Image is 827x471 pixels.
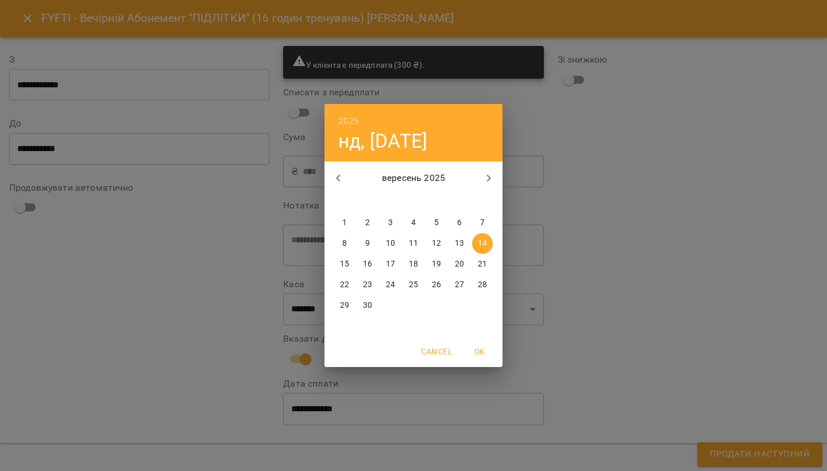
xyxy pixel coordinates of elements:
p: 12 [432,238,441,249]
button: 27 [449,275,470,295]
button: Cancel [416,341,457,362]
button: 2 [357,213,378,233]
p: 23 [363,279,372,291]
span: пт [426,195,447,207]
button: 28 [472,275,493,295]
p: 9 [365,238,370,249]
p: 19 [432,258,441,270]
button: 17 [380,254,401,275]
button: 5 [426,213,447,233]
button: OK [461,341,498,362]
span: чт [403,195,424,207]
button: 16 [357,254,378,275]
button: 14 [472,233,493,254]
span: сб [449,195,470,207]
p: 17 [386,258,395,270]
p: 25 [409,279,418,291]
span: ср [380,195,401,207]
button: 3 [380,213,401,233]
p: 5 [434,217,439,229]
button: 22 [334,275,355,295]
p: 27 [455,279,464,291]
p: 4 [411,217,416,229]
button: 24 [380,275,401,295]
p: 13 [455,238,464,249]
button: 6 [449,213,470,233]
p: 18 [409,258,418,270]
p: 1 [342,217,347,229]
p: 24 [386,279,395,291]
button: 29 [334,295,355,316]
button: 26 [426,275,447,295]
button: 4 [403,213,424,233]
span: вт [357,195,378,207]
p: 21 [478,258,487,270]
button: 23 [357,275,378,295]
span: нд [472,195,493,207]
span: Cancel [421,345,452,358]
button: 21 [472,254,493,275]
button: 15 [334,254,355,275]
p: 30 [363,300,372,311]
button: нд, [DATE] [338,129,427,153]
button: 19 [426,254,447,275]
button: 1 [334,213,355,233]
button: 13 [449,233,470,254]
button: 7 [472,213,493,233]
button: 2025 [338,113,360,129]
button: 11 [403,233,424,254]
button: 20 [449,254,470,275]
button: 18 [403,254,424,275]
p: 26 [432,279,441,291]
button: 10 [380,233,401,254]
p: 22 [340,279,349,291]
button: 8 [334,233,355,254]
p: 7 [480,217,485,229]
p: 10 [386,238,395,249]
p: 28 [478,279,487,291]
button: 25 [403,275,424,295]
button: 12 [426,233,447,254]
span: OK [466,345,493,358]
span: пн [334,195,355,207]
p: 3 [388,217,393,229]
button: 30 [357,295,378,316]
p: 16 [363,258,372,270]
p: 29 [340,300,349,311]
button: 9 [357,233,378,254]
p: вересень 2025 [352,171,476,185]
p: 11 [409,238,418,249]
p: 15 [340,258,349,270]
p: 8 [342,238,347,249]
p: 20 [455,258,464,270]
p: 6 [457,217,462,229]
p: 14 [478,238,487,249]
p: 2 [365,217,370,229]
